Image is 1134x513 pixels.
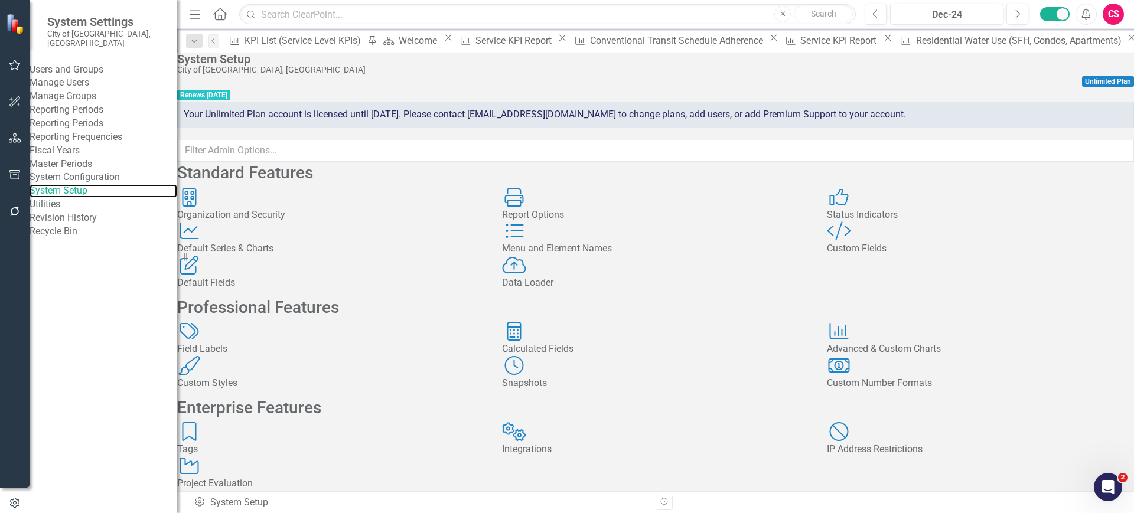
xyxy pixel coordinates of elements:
[894,8,999,22] div: Dec-24
[827,377,1134,390] div: Custom Number Formats
[177,66,1128,74] div: City of [GEOGRAPHIC_DATA], [GEOGRAPHIC_DATA]
[30,198,177,211] div: Utilities
[177,443,484,456] div: Tags
[239,4,856,25] input: Search ClearPoint...
[177,399,1134,417] h2: Enterprise Features
[827,242,1134,256] div: Custom Fields
[177,242,484,256] div: Default Series & Charts
[177,276,484,290] div: Default Fields
[890,4,1003,25] button: Dec-24
[177,299,1134,317] h2: Professional Features
[30,211,177,225] a: Revision History
[1118,473,1128,482] span: 2
[570,33,766,48] a: Conventional Transit Schedule Adherence
[800,33,880,48] div: Service KPI Report
[827,208,1134,222] div: Status Indicators
[177,90,230,100] span: Renews [DATE]
[47,15,165,29] span: System Settings
[811,9,836,18] span: Search
[1094,473,1122,501] iframe: Intercom live chat
[30,144,177,158] a: Fiscal Years
[177,140,1134,162] input: Filter Admin Options...
[502,443,809,456] div: Integrations
[6,14,27,34] img: ClearPoint Strategy
[30,103,177,117] div: Reporting Periods
[177,377,484,390] div: Custom Styles
[30,158,177,171] a: Master Periods
[502,342,809,356] div: Calculated Fields
[30,225,177,238] a: Recycle Bin
[895,33,1124,48] a: Residential Water Use (SFH, Condos, Apartments)
[177,102,1134,128] div: Your Unlimited Plan account is licensed until [DATE]. Please contact [EMAIL_ADDRESS][DOMAIN_NAME]...
[245,33,364,48] div: KPI List (Service Level KPIs)
[502,276,809,290] div: Data Loader
[502,242,809,256] div: Menu and Element Names
[379,33,441,48] a: Welcome
[827,443,1134,456] div: IP Address Restrictions
[47,29,165,48] small: City of [GEOGRAPHIC_DATA], [GEOGRAPHIC_DATA]
[177,164,1134,182] h2: Standard Features
[177,53,1128,66] div: System Setup
[177,342,484,356] div: Field Labels
[399,33,441,48] div: Welcome
[781,33,880,48] a: Service KPI Report
[30,76,177,90] a: Manage Users
[475,33,555,48] div: Service KPI Report
[502,208,809,222] div: Report Options
[1103,4,1124,25] button: CS
[30,184,177,198] a: System Setup
[916,33,1125,48] div: Residential Water Use (SFH, Condos, Apartments)
[30,90,177,103] a: Manage Groups
[30,171,177,184] div: System Configuration
[590,33,766,48] div: Conventional Transit Schedule Adherence
[30,117,177,130] a: Reporting Periods
[30,63,177,77] div: Users and Groups
[456,33,555,48] a: Service KPI Report
[225,33,364,48] a: KPI List (Service Level KPIs)
[794,6,853,22] button: Search
[1082,76,1134,87] span: Unlimited Plan
[502,377,809,390] div: Snapshots
[827,342,1134,356] div: Advanced & Custom Charts
[30,130,177,144] a: Reporting Frequencies
[177,477,484,491] div: Project Evaluation
[177,208,484,222] div: Organization and Security
[194,496,647,509] div: System Setup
